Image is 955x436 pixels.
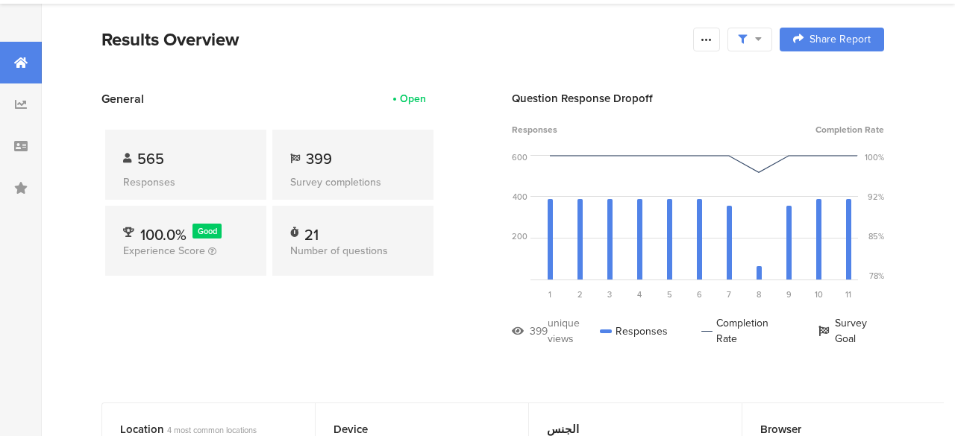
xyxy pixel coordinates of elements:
div: Responses [123,174,248,190]
div: 85% [868,230,884,242]
div: unique views [548,315,600,347]
span: Responses [512,123,557,136]
span: 3 [607,288,612,300]
div: 200 [512,230,527,242]
div: 100% [865,151,884,163]
span: General [101,90,144,107]
span: 8 [757,288,761,300]
span: Completion Rate [815,123,884,136]
span: 2 [577,288,583,300]
span: Experience Score [123,243,205,259]
span: 11 [845,288,851,300]
div: 600 [512,151,527,163]
span: 4 most common locations [167,424,257,436]
span: 5 [667,288,672,300]
span: 100.0% [140,224,187,246]
div: Results Overview [101,26,686,53]
span: 10 [815,288,823,300]
span: Number of questions [290,243,388,259]
span: 399 [306,148,332,170]
div: 92% [868,191,884,203]
div: Open [400,91,426,107]
div: Question Response Dropoff [512,90,884,107]
div: 78% [869,270,884,282]
span: Good [198,225,217,237]
span: 1 [548,288,551,300]
span: Share Report [810,34,871,45]
div: 21 [304,224,319,238]
div: Responses [600,315,668,347]
span: 7 [727,288,731,300]
div: Survey completions [290,174,416,190]
div: 399 [530,323,548,339]
span: 6 [697,288,702,300]
span: 4 [637,288,642,300]
div: 400 [513,191,527,203]
span: 9 [786,288,792,300]
span: 565 [137,148,164,170]
div: Survey Goal [818,315,884,347]
div: Completion Rate [701,315,785,347]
